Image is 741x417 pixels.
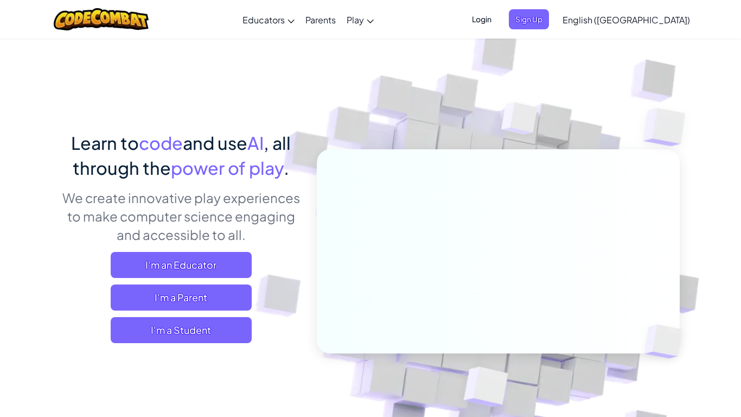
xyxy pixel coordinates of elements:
a: English ([GEOGRAPHIC_DATA]) [557,5,695,34]
img: CodeCombat logo [54,8,149,30]
span: . [284,157,289,179]
img: Overlap cubes [622,81,716,173]
p: We create innovative play experiences to make computer science engaging and accessible to all. [61,188,301,244]
a: Educators [237,5,300,34]
a: Parents [300,5,341,34]
button: Sign Up [509,9,549,29]
span: Learn to [71,132,139,154]
span: code [139,132,183,154]
a: I'm an Educator [111,252,252,278]
button: Login [465,9,498,29]
span: English ([GEOGRAPHIC_DATA]) [563,14,690,26]
img: Overlap cubes [627,302,708,381]
a: Play [341,5,379,34]
span: Play [347,14,364,26]
button: I'm a Student [111,317,252,343]
span: AI [247,132,264,154]
span: and use [183,132,247,154]
span: Educators [242,14,285,26]
img: Overlap cubes [481,81,559,162]
span: power of play [171,157,284,179]
a: I'm a Parent [111,285,252,311]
